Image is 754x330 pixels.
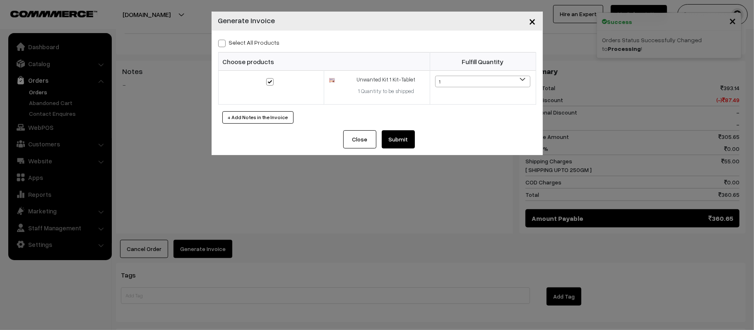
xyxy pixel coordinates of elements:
div: Unwanted Kit 1 Kit-Tablet [347,76,425,84]
div: 1 Quantity to be shipped [347,87,425,96]
label: Select all Products [218,38,280,47]
button: Close [523,8,543,34]
h4: Generate Invoice [218,15,275,26]
button: Submit [382,130,415,148]
img: 17287990767555UNWANTED-KIT.jpeg [329,77,335,83]
span: 1 [436,76,530,88]
button: + Add Notes in the Invoice [222,111,294,124]
th: Fulfill Quantity [430,53,536,71]
span: × [529,13,536,29]
span: 1 [435,76,530,87]
button: Close [343,130,376,148]
th: Choose products [218,53,430,71]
